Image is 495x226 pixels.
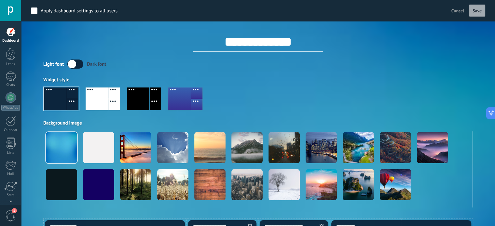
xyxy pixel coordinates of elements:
button: Cancel [449,6,467,16]
div: Dashboard [1,39,20,43]
div: WhatsApp [1,105,20,111]
button: Save [469,5,485,17]
div: Chats [1,83,20,87]
div: Light font [43,61,64,67]
div: Background image [43,120,473,126]
div: Widget style [43,77,473,83]
div: Apply dashboard settings to all users [41,8,117,14]
span: 1 [12,208,17,213]
div: Leads [1,62,20,66]
div: Calendar [1,128,20,132]
div: Dark font [87,61,106,67]
span: Cancel [451,8,464,14]
div: Mail [1,172,20,176]
span: Save [473,8,482,13]
div: Stats [1,193,20,197]
div: Lists [1,151,20,155]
